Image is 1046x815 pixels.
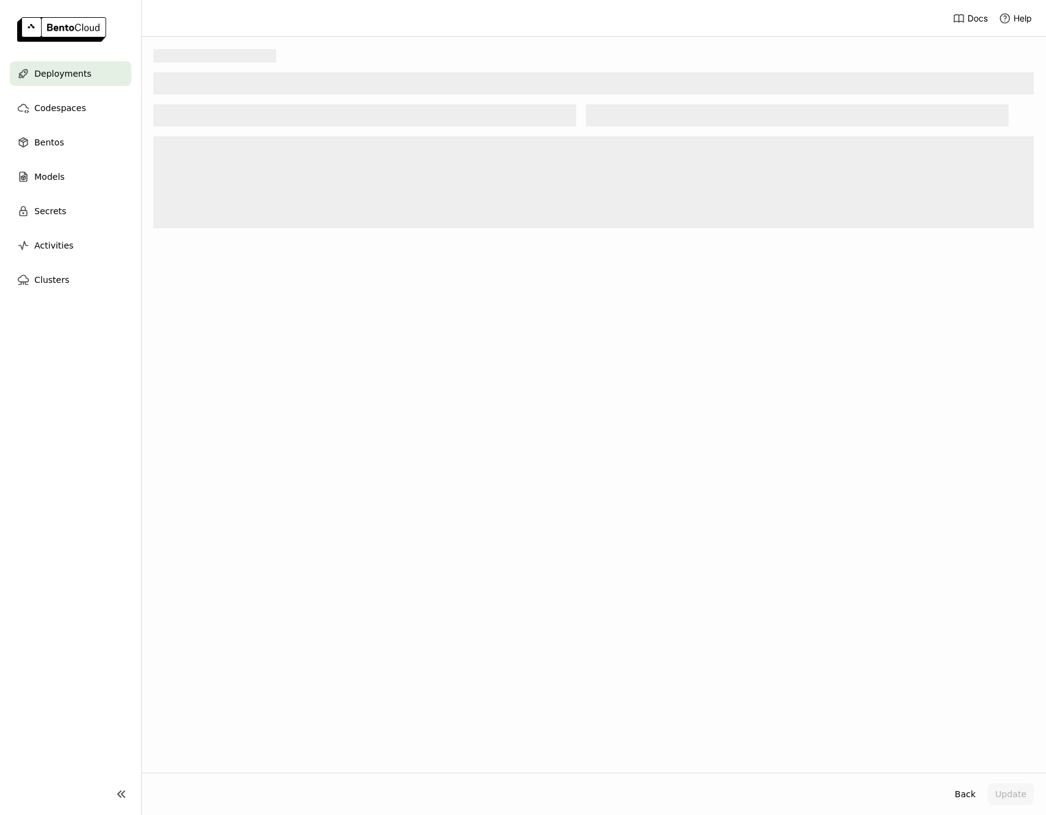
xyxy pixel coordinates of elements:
img: logo [17,17,106,42]
span: Help [1013,13,1032,24]
button: Back [947,783,983,805]
span: Activities [34,238,74,253]
a: Clusters [10,268,131,292]
span: Docs [967,13,988,24]
a: Models [10,164,131,189]
a: Activities [10,233,131,258]
span: Deployments [34,66,91,81]
span: Models [34,169,64,184]
div: Help [999,12,1032,25]
span: Clusters [34,272,69,287]
a: Bentos [10,130,131,155]
a: Docs [953,12,988,25]
span: Codespaces [34,101,86,115]
a: Secrets [10,199,131,223]
span: Bentos [34,135,64,150]
button: Update [988,783,1034,805]
span: Secrets [34,204,66,218]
